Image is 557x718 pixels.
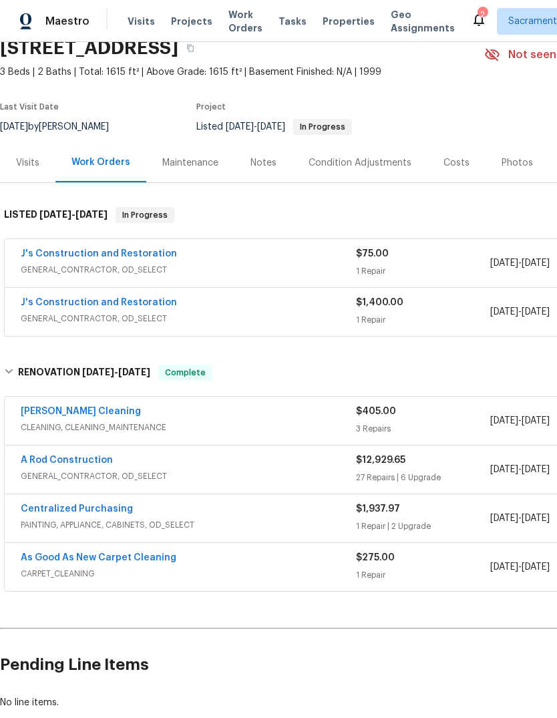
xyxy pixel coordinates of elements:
span: CLEANING, CLEANING_MAINTENANCE [21,421,356,434]
span: GENERAL_CONTRACTOR, OD_SELECT [21,470,356,483]
span: [DATE] [75,210,108,219]
span: [DATE] [490,514,518,523]
span: [DATE] [490,562,518,572]
span: - [490,256,550,270]
div: Visits [16,156,39,170]
span: Listed [196,122,352,132]
div: 1 Repair [356,264,490,278]
a: J's Construction and Restoration [21,249,177,258]
span: In Progress [295,123,351,131]
span: Complete [160,366,211,379]
span: [DATE] [522,514,550,523]
a: [PERSON_NAME] Cleaning [21,407,141,416]
span: $405.00 [356,407,396,416]
div: 1 Repair [356,313,490,327]
a: A Rod Construction [21,456,113,465]
button: Copy Address [178,36,202,60]
h6: RENOVATION [18,365,150,381]
span: GENERAL_CONTRACTOR, OD_SELECT [21,312,356,325]
span: $1,937.97 [356,504,400,514]
span: [DATE] [522,465,550,474]
span: [DATE] [118,367,150,377]
div: Photos [502,156,533,170]
span: [DATE] [226,122,254,132]
span: - [82,367,150,377]
span: $275.00 [356,553,395,562]
span: [DATE] [522,416,550,425]
span: GENERAL_CONTRACTOR, OD_SELECT [21,263,356,277]
span: - [490,414,550,427]
div: 27 Repairs | 6 Upgrade [356,471,490,484]
span: - [490,560,550,574]
span: Visits [128,15,155,28]
div: 2 [478,8,487,21]
span: [DATE] [522,562,550,572]
div: 1 Repair | 2 Upgrade [356,520,490,533]
span: [DATE] [490,465,518,474]
div: Maintenance [162,156,218,170]
span: [DATE] [257,122,285,132]
div: Notes [250,156,276,170]
span: $1,400.00 [356,298,403,307]
span: - [490,305,550,319]
div: Costs [443,156,470,170]
span: $75.00 [356,249,389,258]
span: Properties [323,15,375,28]
span: Maestro [45,15,89,28]
span: $12,929.65 [356,456,405,465]
span: Work Orders [228,8,262,35]
div: Work Orders [71,156,130,169]
span: [DATE] [522,258,550,268]
span: [DATE] [522,307,550,317]
div: 3 Repairs [356,422,490,435]
span: [DATE] [82,367,114,377]
span: [DATE] [490,307,518,317]
span: Projects [171,15,212,28]
span: [DATE] [490,416,518,425]
div: 1 Repair [356,568,490,582]
span: PAINTING, APPLIANCE, CABINETS, OD_SELECT [21,518,356,532]
span: In Progress [117,208,173,222]
span: - [39,210,108,219]
span: - [490,512,550,525]
span: Geo Assignments [391,8,455,35]
span: [DATE] [490,258,518,268]
span: Project [196,103,226,111]
span: Tasks [278,17,307,26]
a: Centralized Purchasing [21,504,133,514]
a: J's Construction and Restoration [21,298,177,307]
span: - [226,122,285,132]
h6: LISTED [4,207,108,223]
span: CARPET_CLEANING [21,567,356,580]
div: Condition Adjustments [309,156,411,170]
span: - [490,463,550,476]
span: [DATE] [39,210,71,219]
a: As Good As New Carpet Cleaning [21,553,176,562]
